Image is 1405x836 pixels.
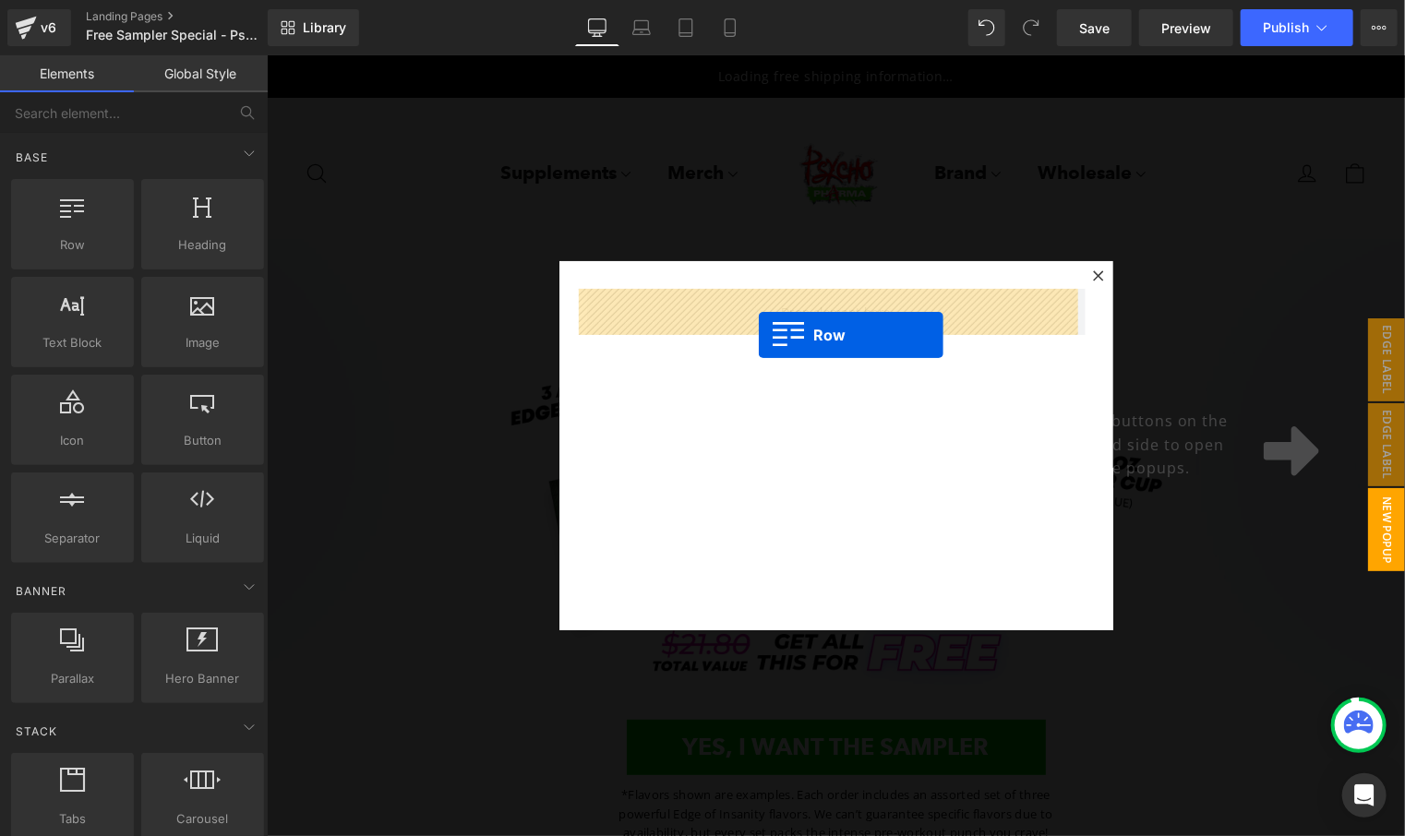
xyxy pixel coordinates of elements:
[1139,9,1233,46] a: Preview
[1342,773,1387,818] div: Open Intercom Messenger
[575,9,619,46] a: Desktop
[86,9,298,24] a: Landing Pages
[147,333,258,352] span: Image
[1013,9,1050,46] button: Redo
[147,235,258,255] span: Heading
[1361,9,1398,46] button: More
[268,9,359,46] a: New Library
[37,16,60,40] div: v6
[1263,20,1309,35] span: Publish
[14,582,68,600] span: Banner
[14,149,50,166] span: Base
[619,9,664,46] a: Laptop
[303,19,346,36] span: Library
[1079,18,1110,38] span: Save
[147,529,258,548] span: Liquid
[1161,18,1211,38] span: Preview
[17,809,128,829] span: Tabs
[968,9,1005,46] button: Undo
[17,235,128,255] span: Row
[7,9,71,46] a: v6
[86,28,263,42] span: Free Sampler Special - Psycho Pharma ([DATE]-[DATE])
[17,529,128,548] span: Separator
[147,669,258,688] span: Hero Banner
[17,669,128,688] span: Parallax
[1101,348,1138,431] span: Edge label
[1241,9,1353,46] button: Publish
[147,431,258,450] span: Button
[708,9,752,46] a: Mobile
[1101,263,1138,346] span: Edge label
[147,809,258,829] span: Carousel
[17,333,128,352] span: Text Block
[134,55,268,92] a: Global Style
[14,723,59,740] span: Stack
[17,431,128,450] span: Icon
[1101,433,1138,516] span: New Popup
[664,9,708,46] a: Tablet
